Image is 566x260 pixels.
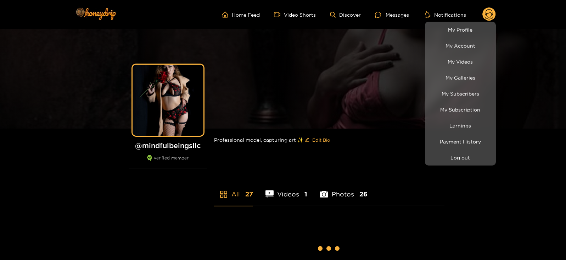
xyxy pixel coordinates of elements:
button: Log out [427,151,494,164]
a: My Subscribers [427,87,494,100]
a: My Account [427,39,494,52]
a: My Videos [427,55,494,68]
a: My Galleries [427,71,494,84]
a: Payment History [427,135,494,148]
a: My Subscription [427,103,494,116]
a: Earnings [427,119,494,132]
a: My Profile [427,23,494,36]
